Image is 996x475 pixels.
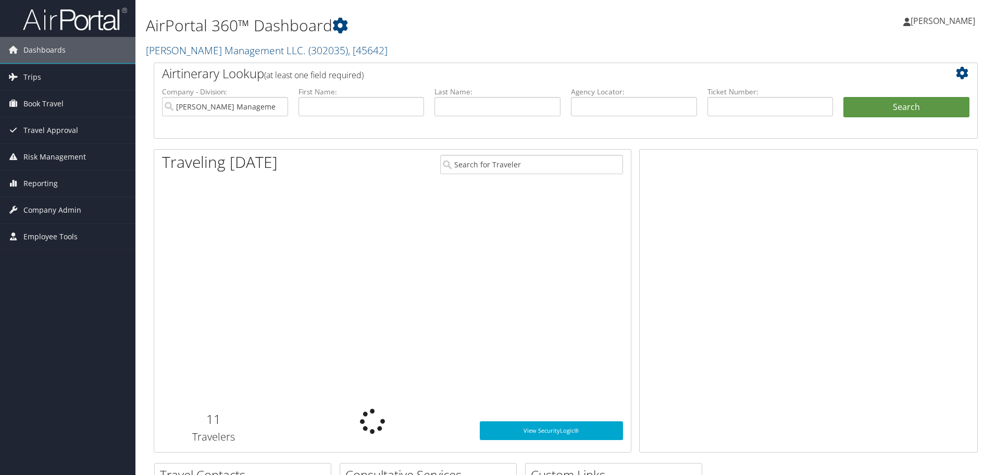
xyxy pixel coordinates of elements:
[298,87,425,97] label: First Name:
[440,155,623,174] input: Search for Traveler
[162,65,901,82] h2: Airtinerary Lookup
[480,421,623,440] a: View SecurityLogic®
[23,144,86,170] span: Risk Management
[308,43,348,57] span: ( 302035 )
[903,5,986,36] a: [PERSON_NAME]
[146,43,388,57] a: [PERSON_NAME] Management LLC.
[162,410,266,428] h2: 11
[23,224,78,250] span: Employee Tools
[348,43,388,57] span: , [ 45642 ]
[434,87,561,97] label: Last Name:
[23,37,66,63] span: Dashboards
[707,87,833,97] label: Ticket Number:
[23,7,127,31] img: airportal-logo.png
[162,430,266,444] h3: Travelers
[911,15,975,27] span: [PERSON_NAME]
[146,15,706,36] h1: AirPortal 360™ Dashboard
[571,87,697,97] label: Agency Locator:
[23,117,78,143] span: Travel Approval
[264,69,364,81] span: (at least one field required)
[23,197,81,223] span: Company Admin
[162,87,288,97] label: Company - Division:
[23,91,64,117] span: Book Travel
[162,151,278,173] h1: Traveling [DATE]
[843,97,969,118] button: Search
[23,170,58,197] span: Reporting
[23,64,41,90] span: Trips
